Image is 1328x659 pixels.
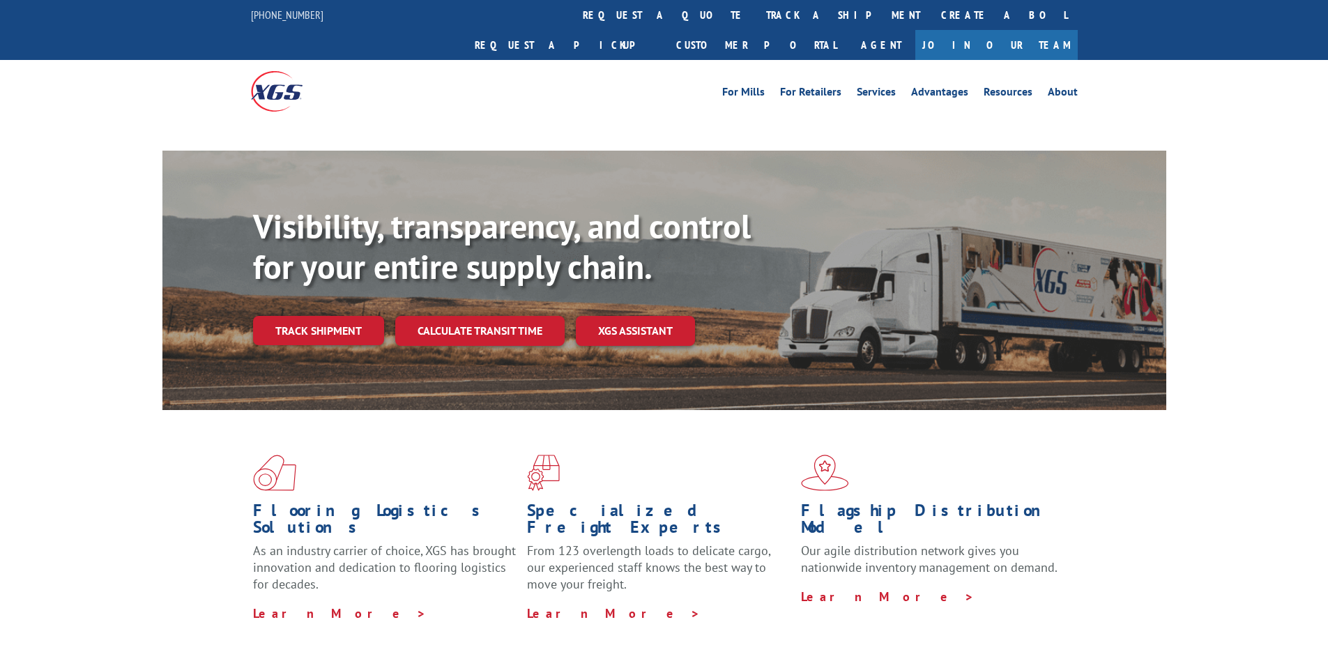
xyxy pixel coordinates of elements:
img: xgs-icon-flagship-distribution-model-red [801,455,849,491]
a: About [1048,86,1078,102]
span: As an industry carrier of choice, XGS has brought innovation and dedication to flooring logistics... [253,543,516,592]
img: xgs-icon-focused-on-flooring-red [527,455,560,491]
h1: Flooring Logistics Solutions [253,502,517,543]
p: From 123 overlength loads to delicate cargo, our experienced staff knows the best way to move you... [527,543,791,605]
a: Calculate transit time [395,316,565,346]
a: [PHONE_NUMBER] [251,8,323,22]
a: Advantages [911,86,968,102]
a: Customer Portal [666,30,847,60]
a: Learn More > [801,589,975,605]
a: Agent [847,30,915,60]
h1: Specialized Freight Experts [527,502,791,543]
a: For Mills [722,86,765,102]
b: Visibility, transparency, and control for your entire supply chain. [253,204,751,288]
span: Our agile distribution network gives you nationwide inventory management on demand. [801,543,1058,575]
img: xgs-icon-total-supply-chain-intelligence-red [253,455,296,491]
a: XGS ASSISTANT [576,316,695,346]
a: Services [857,86,896,102]
a: Join Our Team [915,30,1078,60]
a: Request a pickup [464,30,666,60]
a: Learn More > [253,605,427,621]
a: Learn More > [527,605,701,621]
a: Resources [984,86,1032,102]
h1: Flagship Distribution Model [801,502,1064,543]
a: Track shipment [253,316,384,345]
a: For Retailers [780,86,841,102]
